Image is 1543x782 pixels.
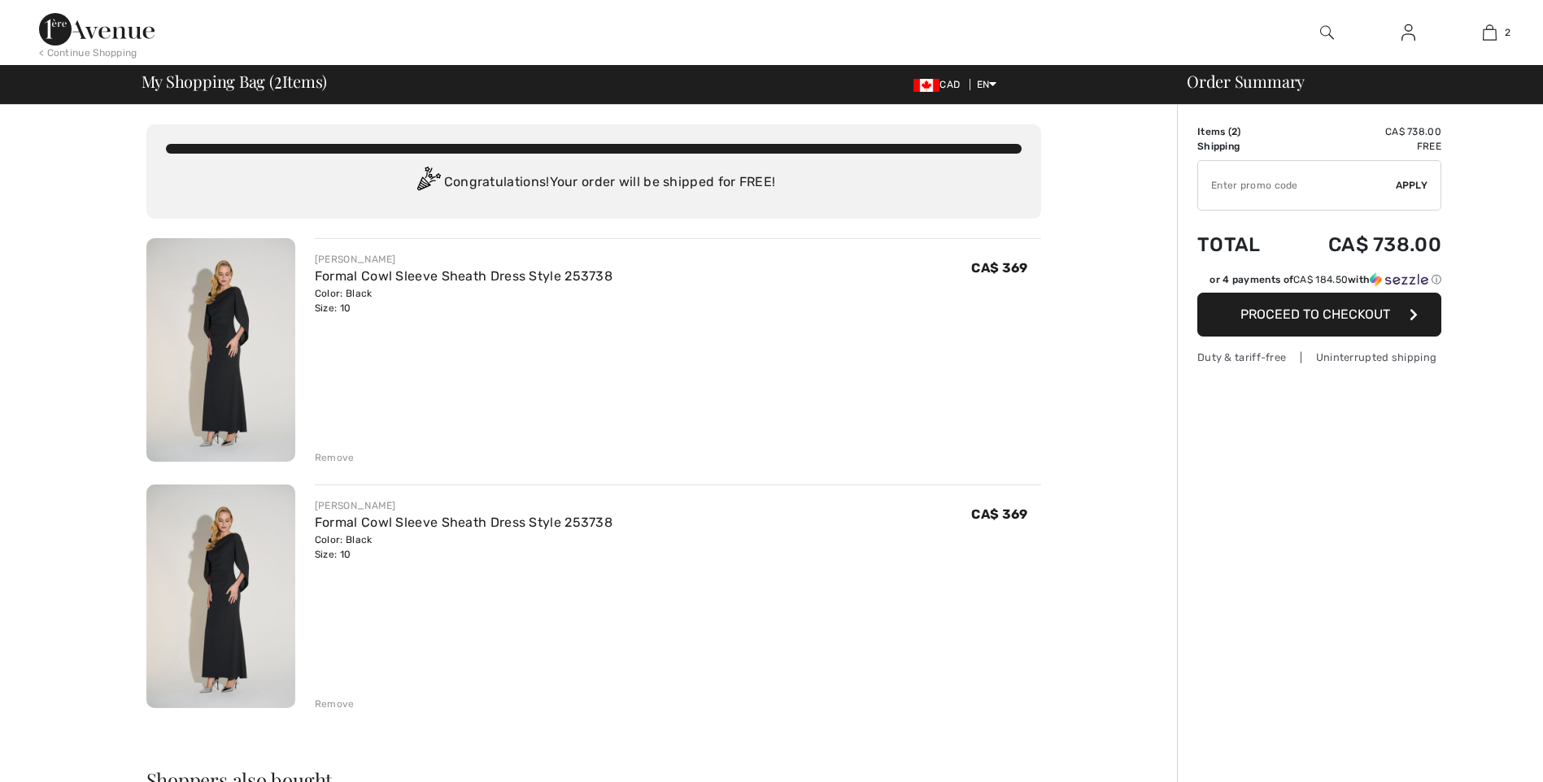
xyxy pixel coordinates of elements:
a: Formal Cowl Sleeve Sheath Dress Style 253738 [315,268,612,284]
div: or 4 payments of with [1210,272,1441,287]
div: Remove [315,697,355,711]
span: Apply [1396,178,1428,193]
a: Sign In [1388,23,1428,43]
span: CA$ 184.50 [1293,274,1348,285]
div: Order Summary [1167,73,1533,89]
img: Formal Cowl Sleeve Sheath Dress Style 253738 [146,484,295,708]
div: Color: Black Size: 10 [315,286,612,315]
td: Free [1284,139,1441,154]
div: [PERSON_NAME] [315,252,612,267]
input: Promo code [1198,161,1396,210]
td: Total [1197,217,1284,272]
img: Sezzle [1370,272,1428,287]
div: Color: Black Size: 10 [315,532,612,562]
span: 2 [1231,126,1237,137]
div: or 4 payments ofCA$ 184.50withSezzle Click to learn more about Sezzle [1197,272,1441,293]
img: My Bag [1483,23,1497,42]
img: Congratulation2.svg [412,167,444,199]
img: Formal Cowl Sleeve Sheath Dress Style 253738 [146,238,295,462]
div: [PERSON_NAME] [315,498,612,513]
div: Congratulations! Your order will be shipped for FREE! [166,167,1022,199]
span: My Shopping Bag ( Items) [142,73,328,89]
span: EN [977,79,997,90]
a: 2 [1449,23,1529,42]
div: Remove [315,450,355,465]
div: Duty & tariff-free | Uninterrupted shipping [1197,350,1441,365]
img: My Info [1401,23,1415,42]
img: search the website [1320,23,1334,42]
span: 2 [1505,25,1510,40]
div: < Continue Shopping [39,46,137,60]
span: CAD [913,79,966,90]
a: Formal Cowl Sleeve Sheath Dress Style 253738 [315,515,612,530]
span: Proceed to Checkout [1240,306,1390,322]
span: CA$ 369 [971,506,1027,522]
button: Proceed to Checkout [1197,293,1441,337]
img: 1ère Avenue [39,13,155,46]
span: 2 [274,69,282,90]
td: CA$ 738.00 [1284,124,1441,139]
td: CA$ 738.00 [1284,217,1441,272]
span: CA$ 369 [971,260,1027,276]
td: Shipping [1197,139,1284,154]
img: Canadian Dollar [913,79,939,92]
td: Items ( ) [1197,124,1284,139]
